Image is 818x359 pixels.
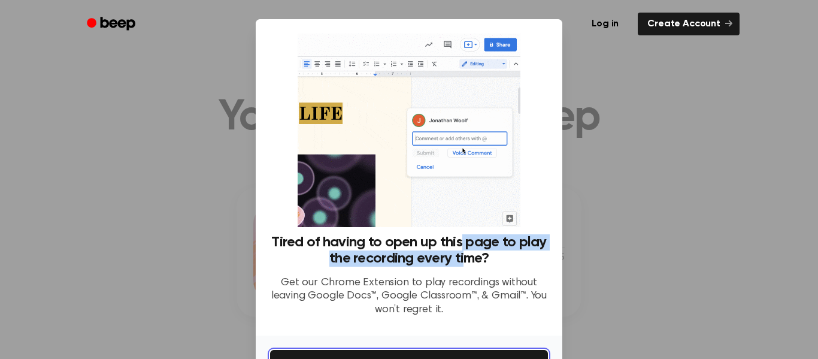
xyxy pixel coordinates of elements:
[270,276,548,317] p: Get our Chrome Extension to play recordings without leaving Google Docs™, Google Classroom™, & Gm...
[270,234,548,267] h3: Tired of having to open up this page to play the recording every time?
[78,13,146,36] a: Beep
[580,10,631,38] a: Log in
[298,34,520,227] img: Beep extension in action
[638,13,740,35] a: Create Account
